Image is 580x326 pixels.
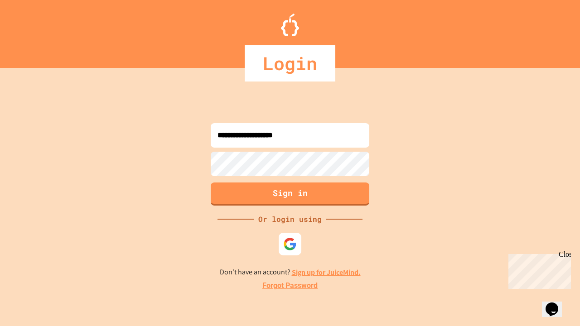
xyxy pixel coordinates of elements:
p: Don't have an account? [220,267,361,278]
img: google-icon.svg [283,237,297,251]
a: Forgot Password [262,280,318,291]
div: Chat with us now!Close [4,4,63,58]
img: Logo.svg [281,14,299,36]
iframe: chat widget [542,290,571,317]
iframe: chat widget [505,250,571,289]
a: Sign up for JuiceMind. [292,268,361,277]
div: Login [245,45,335,81]
button: Sign in [211,182,369,206]
div: Or login using [254,214,326,225]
